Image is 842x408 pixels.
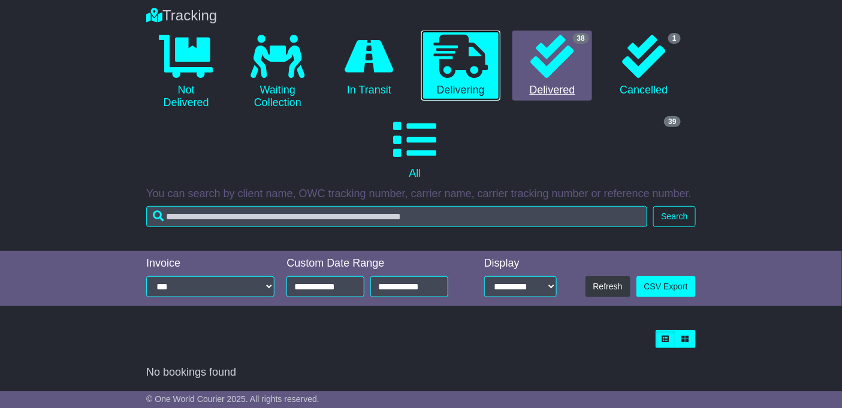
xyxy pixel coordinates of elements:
[421,31,501,101] a: Delivering
[636,276,696,297] a: CSV Export
[330,31,409,101] a: In Transit
[140,7,702,25] div: Tracking
[146,114,684,185] a: 39 All
[484,257,557,270] div: Display
[512,31,592,101] a: 38 Delivered
[668,33,681,44] span: 1
[286,257,461,270] div: Custom Date Range
[664,116,680,127] span: 39
[146,394,319,404] span: © One World Courier 2025. All rights reserved.
[573,33,589,44] span: 38
[238,31,318,114] a: Waiting Collection
[653,206,695,227] button: Search
[604,31,684,101] a: 1 Cancelled
[146,31,226,114] a: Not Delivered
[586,276,630,297] button: Refresh
[146,366,696,379] div: No bookings found
[146,188,696,201] p: You can search by client name, OWC tracking number, carrier name, carrier tracking number or refe...
[146,257,274,270] div: Invoice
